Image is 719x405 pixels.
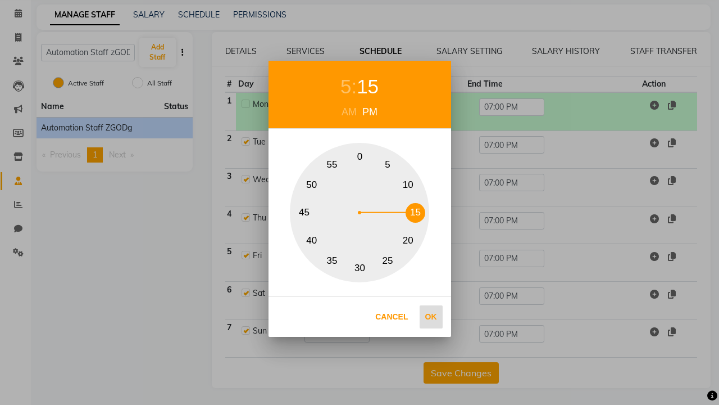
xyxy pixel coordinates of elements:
div: 15 [357,72,379,102]
button: 35 [322,251,342,271]
div: AM [339,105,359,120]
button: 5 [378,155,398,174]
button: 0 [350,147,370,167]
div: PM [359,105,380,120]
button: Cancel [370,305,413,328]
button: 50 [302,175,321,195]
button: 15 [406,203,425,223]
button: 25 [378,251,398,271]
button: 55 [322,155,342,174]
button: 45 [294,203,314,223]
div: 5 [340,72,351,102]
button: 20 [398,231,418,250]
button: 30 [350,259,370,278]
button: 10 [398,175,418,195]
button: 40 [302,231,321,250]
button: Ok [420,305,443,328]
span: : [351,75,357,97]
